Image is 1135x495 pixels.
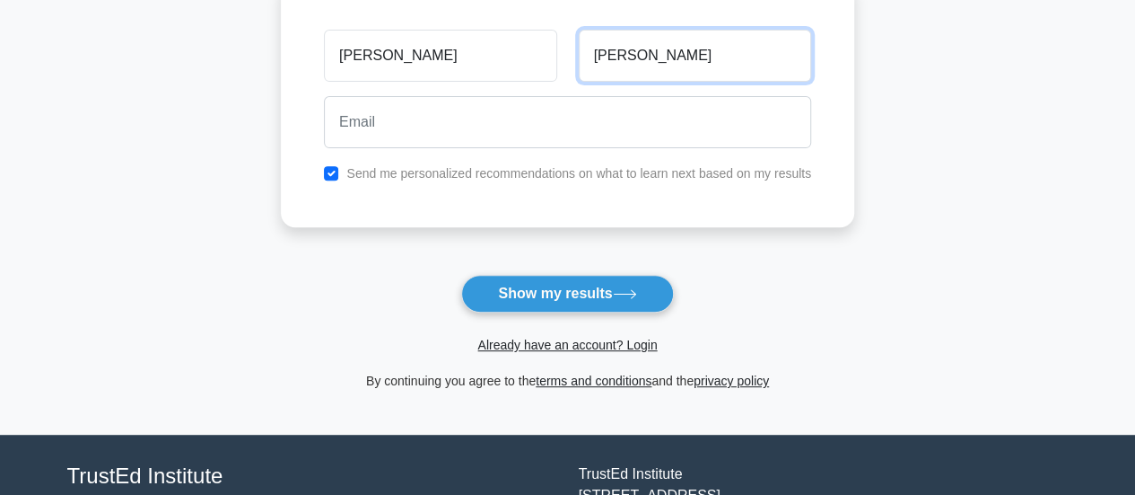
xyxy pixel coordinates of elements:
[324,96,811,148] input: Email
[461,275,673,313] button: Show my results
[694,374,769,388] a: privacy policy
[579,30,811,82] input: Last name
[477,338,657,352] a: Already have an account? Login
[270,370,865,392] div: By continuing you agree to the and the
[536,374,651,388] a: terms and conditions
[324,30,556,82] input: First name
[67,464,557,490] h4: TrustEd Institute
[346,166,811,181] label: Send me personalized recommendations on what to learn next based on my results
